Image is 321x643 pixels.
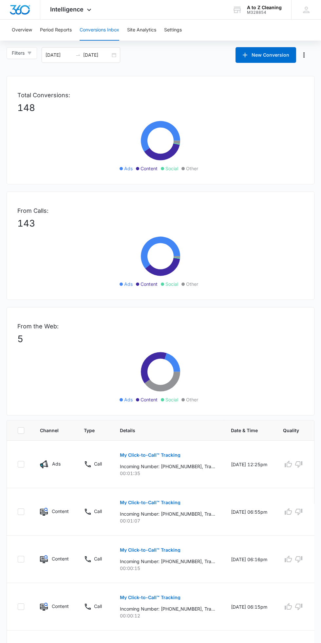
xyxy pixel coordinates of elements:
p: Call [94,508,102,515]
td: [DATE] 06:55pm [223,488,275,536]
td: [DATE] 06:15pm [223,583,275,631]
td: [DATE] 12:25pm [223,441,275,488]
button: New Conversion [236,47,296,63]
span: Date & Time [231,427,258,434]
span: Other [186,165,198,172]
span: Filters [12,49,25,57]
p: From Calls: [17,206,304,215]
span: Ads [124,165,133,172]
p: 00:01:07 [120,517,215,524]
span: Content [141,281,158,287]
p: Total Conversions: [17,91,304,100]
span: Other [186,281,198,287]
p: My Click-to-Call™ Tracking [120,453,180,457]
span: Content [141,396,158,403]
p: My Click-to-Call™ Tracking [120,595,180,600]
span: Social [165,165,178,172]
p: Call [94,555,102,562]
button: My Click-to-Call™ Tracking [120,590,180,605]
div: account name [247,5,282,10]
p: Incoming Number: [PHONE_NUMBER], Tracking Number: [PHONE_NUMBER], Ring To: [PHONE_NUMBER], Caller... [120,510,215,517]
p: Content [52,603,68,610]
button: Filters [7,47,37,59]
span: to [75,52,81,58]
p: Ads [52,460,61,467]
p: Content [52,508,68,515]
p: Call [94,603,102,610]
button: Manage Numbers [299,50,309,60]
span: Details [120,427,206,434]
span: Ads [124,396,133,403]
span: Other [186,396,198,403]
button: My Click-to-Call™ Tracking [120,447,180,463]
p: Call [94,460,102,467]
td: [DATE] 06:16pm [223,536,275,583]
input: Start date [46,51,73,59]
p: My Click-to-Call™ Tracking [120,500,180,505]
p: Incoming Number: [PHONE_NUMBER], Tracking Number: [PHONE_NUMBER], Ring To: [PHONE_NUMBER], Caller... [120,605,215,612]
p: 00:01:35 [120,470,215,477]
button: Overview [12,20,32,41]
p: 143 [17,216,304,230]
span: Quality [283,427,299,434]
p: Incoming Number: [PHONE_NUMBER], Tracking Number: [PHONE_NUMBER], Ring To: [PHONE_NUMBER], Caller... [120,558,215,565]
span: Social [165,396,178,403]
button: Site Analytics [127,20,156,41]
p: Incoming Number: [PHONE_NUMBER], Tracking Number: [PHONE_NUMBER], Ring To: [PHONE_NUMBER], Caller... [120,463,215,470]
span: Type [84,427,95,434]
p: 00:00:15 [120,565,215,572]
span: Content [141,165,158,172]
button: My Click-to-Call™ Tracking [120,495,180,510]
p: Content [52,555,68,562]
div: account id [247,10,282,15]
p: 148 [17,101,304,115]
p: From the Web: [17,322,304,331]
p: My Click-to-Call™ Tracking [120,548,180,552]
button: Settings [164,20,182,41]
span: Intelligence [50,6,84,13]
span: Ads [124,281,133,287]
p: 5 [17,332,304,346]
span: Channel [40,427,59,434]
span: Social [165,281,178,287]
button: Conversions Inbox [80,20,119,41]
button: My Click-to-Call™ Tracking [120,542,180,558]
button: Period Reports [40,20,72,41]
p: 00:00:12 [120,612,215,619]
input: End date [83,51,110,59]
span: swap-right [75,52,81,58]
